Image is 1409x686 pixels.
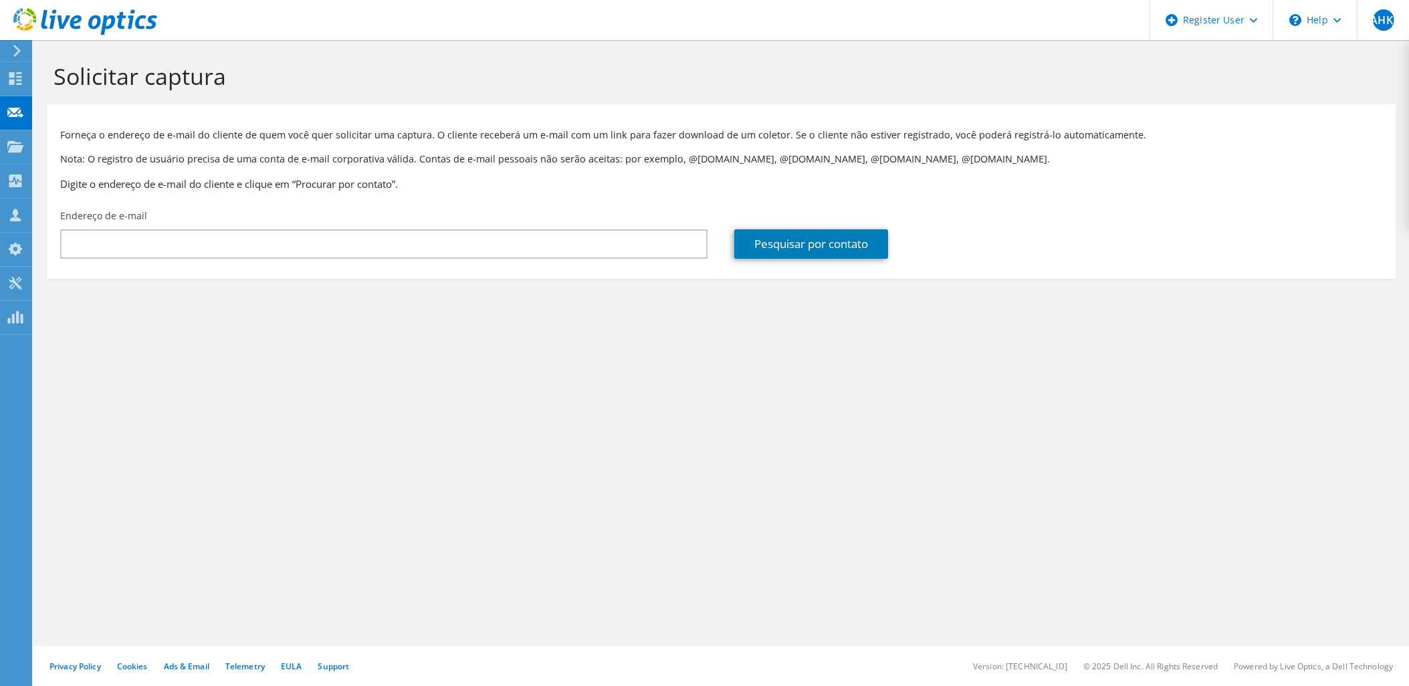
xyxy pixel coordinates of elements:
li: © 2025 Dell Inc. All Rights Reserved [1083,661,1218,672]
svg: \n [1289,14,1301,26]
a: Telemetry [225,661,265,672]
h1: Solicitar captura [53,62,1382,90]
a: Support [318,661,349,672]
li: Version: [TECHNICAL_ID] [973,661,1067,672]
a: Privacy Policy [49,661,101,672]
a: Cookies [117,661,148,672]
li: Powered by Live Optics, a Dell Technology [1234,661,1393,672]
a: Pesquisar por contato [734,229,888,259]
span: AHKJ [1373,9,1394,31]
p: Nota: O registro de usuário precisa de uma conta de e-mail corporativa válida. Contas de e-mail p... [60,152,1382,166]
a: EULA [281,661,302,672]
label: Endereço de e-mail [60,209,147,223]
h3: Digite o endereço de e-mail do cliente e clique em “Procurar por contato”. [60,177,1382,191]
p: Forneça o endereço de e-mail do cliente de quem você quer solicitar uma captura. O cliente recebe... [60,128,1382,142]
a: Ads & Email [164,661,209,672]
